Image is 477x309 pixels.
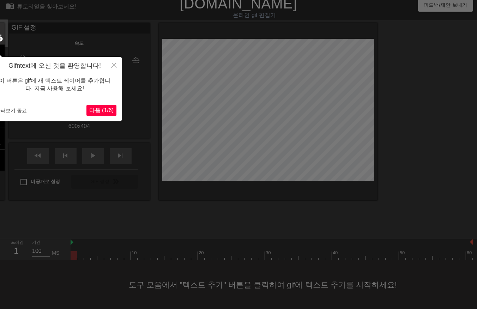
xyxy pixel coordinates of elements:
button: 닫다 [106,57,122,73]
span: 다음 (1/6) [89,107,114,113]
button: 다음 [86,105,116,116]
